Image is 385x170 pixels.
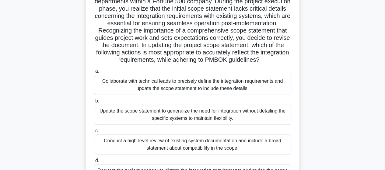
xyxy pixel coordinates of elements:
div: Conduct a high-level review of existing system documentation and include a broad statement about ... [94,134,291,154]
span: b. [95,98,99,103]
span: c. [95,128,99,133]
div: Collaborate with technical leads to precisely define the integration requirements and update the ... [94,75,291,95]
span: d. [95,158,99,163]
span: a. [95,68,99,74]
div: Update the scope statement to generalize the need for integration without detailing the specific ... [94,105,291,125]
